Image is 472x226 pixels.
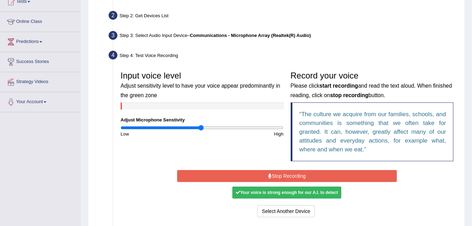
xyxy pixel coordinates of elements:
[187,33,311,38] span: –
[105,9,461,24] div: Step 2: Get Devices List
[117,131,202,137] div: Low
[105,29,461,44] div: Step 3: Select Audio Input Device
[0,52,80,70] a: Success Stories
[177,170,397,182] button: Stop Recording
[0,92,80,110] a: Your Account
[0,32,80,50] a: Predictions
[299,111,446,153] q: The culture we acquire from our families, schools, and communities is something that we often tak...
[105,49,461,64] div: Step 4: Test Voice Recording
[0,12,80,30] a: Online Class
[257,205,315,217] button: Select Another Device
[121,71,284,99] h3: Input voice level
[190,33,311,38] b: Communications - Microphone Array (Realtek(R) Audio)
[291,71,454,99] h3: Record your voice
[0,72,80,90] a: Strategy Videos
[330,92,368,98] b: stop recording
[202,131,287,137] div: High
[291,83,452,98] small: Please click and read the text aloud. When finished reading, click on button.
[121,117,185,123] label: Adjust Microphone Senstivity
[121,83,280,98] small: Adjust sensitivity level to have your voice appear predominantly in the green zone
[232,187,341,199] div: Your voice is strong enough for our A.I. to detect
[319,83,358,89] b: start recording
